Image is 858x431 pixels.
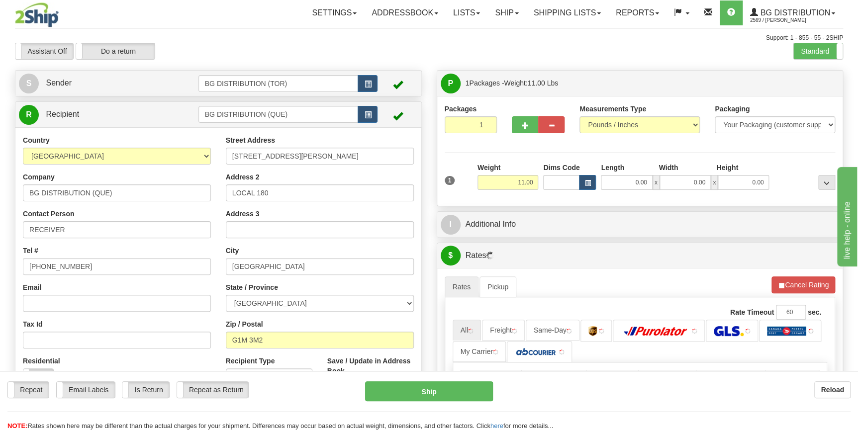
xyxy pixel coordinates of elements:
[23,172,55,182] label: Company
[588,326,597,336] img: UPS
[771,276,835,293] button: Cancel Rating
[479,276,516,297] a: Pickup
[453,320,481,341] a: All
[19,105,39,125] span: R
[567,329,572,334] img: tiny_red.gif
[490,422,503,430] a: here
[226,172,260,182] label: Address 2
[586,370,638,389] th: List $
[441,246,840,266] a: $Rates
[23,282,41,292] label: Email
[659,163,678,172] label: Width
[767,326,806,336] img: Canada Post
[441,246,461,265] span: $
[526,0,608,25] a: Shipping lists
[446,0,487,25] a: Lists
[477,163,500,172] label: Weight
[818,175,835,190] div: ...
[226,319,263,329] label: Zip / Postal
[441,215,461,235] span: I
[23,319,42,329] label: Tax Id
[468,329,473,334] img: tiny_red.gif
[466,79,470,87] span: 1
[750,15,825,25] span: 2569 / [PERSON_NAME]
[504,79,558,87] span: Weight:
[543,163,579,172] label: Dims Code
[711,175,718,190] span: x
[808,307,821,317] label: sec.
[23,246,38,256] label: Tel #
[445,276,479,297] a: Rates
[453,341,506,362] a: My Carrier
[15,43,73,59] label: Assistant Off
[8,382,49,398] label: Repeat
[745,329,750,334] img: tiny_red.gif
[441,73,840,93] a: P 1Packages -Weight:11.00 Lbs
[696,370,765,389] th: Delivery
[638,370,696,389] th: Your $
[23,369,53,385] label: No
[23,356,60,366] label: Residential
[19,104,179,125] a: R Recipient
[445,104,477,114] label: Packages
[730,307,774,317] label: Rate Timeout
[714,326,743,336] img: GLS Canada
[653,175,660,190] span: x
[7,422,27,430] span: NOTE:
[559,349,564,354] img: tiny_red.gif
[808,329,813,334] img: tiny_red.gif
[198,106,359,123] input: Recipient Id
[487,0,526,25] a: Ship
[441,214,840,235] a: IAdditional Info
[198,75,359,92] input: Sender Id
[512,329,517,334] img: tiny_red.gif
[601,163,624,172] label: Length
[23,209,74,219] label: Contact Person
[226,209,260,219] label: Address 3
[515,347,557,357] img: A&B Courier
[528,79,545,87] span: 11.00
[758,8,830,17] span: BG Distribution
[19,73,198,93] a: S Sender
[743,0,843,25] a: BG Distribution 2569 / [PERSON_NAME]
[327,356,414,376] label: Save / Update in Address Book
[445,176,455,185] span: 1
[716,163,738,172] label: Height
[814,381,851,398] button: Reload
[15,2,59,27] img: logo2569.jpg
[23,135,50,145] label: Country
[15,34,843,42] div: Support: 1 - 855 - 55 - 2SHIP
[522,370,586,389] th: Service
[526,320,579,341] a: Same-Day
[19,74,39,93] span: S
[621,326,690,336] img: Purolator
[692,329,697,334] img: tiny_red.gif
[365,381,493,401] button: Ship
[461,370,522,389] th: Carrier
[226,135,275,145] label: Street Address
[46,110,79,118] span: Recipient
[57,382,115,398] label: Email Labels
[493,349,498,354] img: tiny_red.gif
[793,43,843,59] label: Standard
[579,104,646,114] label: Measurements Type
[46,79,72,87] span: Sender
[177,382,248,398] label: Repeat as Return
[608,0,667,25] a: Reports
[821,386,844,394] b: Reload
[226,356,275,366] label: Recipient Type
[441,74,461,93] span: P
[715,104,750,114] label: Packaging
[226,246,239,256] label: City
[466,73,559,93] span: Packages -
[486,252,494,259] img: Progress.gif
[7,6,92,18] div: live help - online
[76,43,155,59] label: Do a return
[482,320,525,341] a: Freight
[835,165,857,266] iframe: chat widget
[364,0,446,25] a: Addressbook
[304,0,364,25] a: Settings
[122,382,169,398] label: Is Return
[599,329,604,334] img: tiny_red.gif
[226,148,414,165] input: Enter a location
